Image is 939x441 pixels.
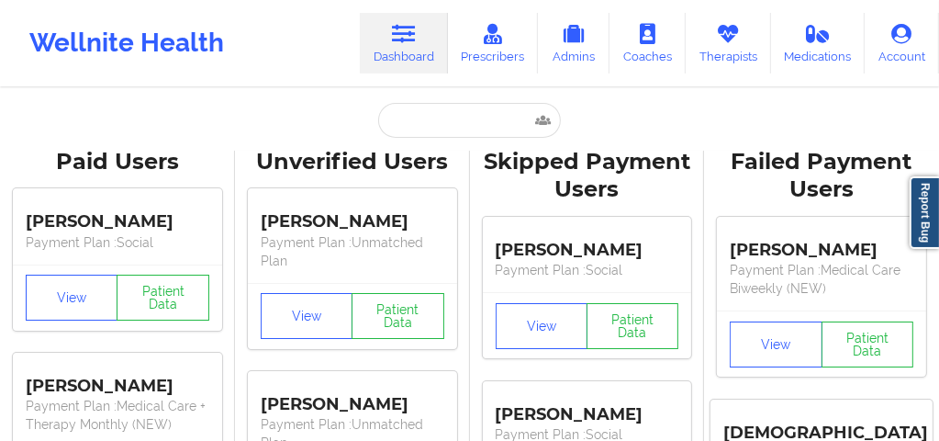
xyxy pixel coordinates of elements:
div: Skipped Payment Users [483,148,692,205]
p: Payment Plan : Social [26,233,209,252]
button: View [496,303,587,349]
a: Report Bug [910,176,939,249]
div: Failed Payment Users [717,148,926,205]
div: Unverified Users [248,148,457,176]
p: Payment Plan : Medical Care Biweekly (NEW) [730,261,913,298]
div: [PERSON_NAME] [261,198,444,233]
div: Paid Users [13,148,222,176]
a: Medications [771,13,866,73]
div: [PERSON_NAME] [730,226,913,261]
button: Patient Data [352,293,443,339]
div: [PERSON_NAME] [496,390,679,425]
a: Prescribers [448,13,539,73]
button: View [26,275,117,321]
button: View [261,293,352,339]
button: Patient Data [117,275,208,321]
button: View [730,322,822,367]
p: Payment Plan : Social [496,261,679,279]
a: Coaches [609,13,686,73]
button: Patient Data [587,303,678,349]
div: [PERSON_NAME] [26,198,209,233]
a: Dashboard [360,13,448,73]
div: [PERSON_NAME] [496,226,679,261]
div: [PERSON_NAME] [26,362,209,397]
a: Account [865,13,939,73]
a: Admins [538,13,609,73]
a: Therapists [686,13,771,73]
p: Payment Plan : Medical Care + Therapy Monthly (NEW) [26,397,209,434]
button: Patient Data [822,322,913,367]
div: [PERSON_NAME] [261,380,444,415]
p: Payment Plan : Unmatched Plan [261,233,444,270]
